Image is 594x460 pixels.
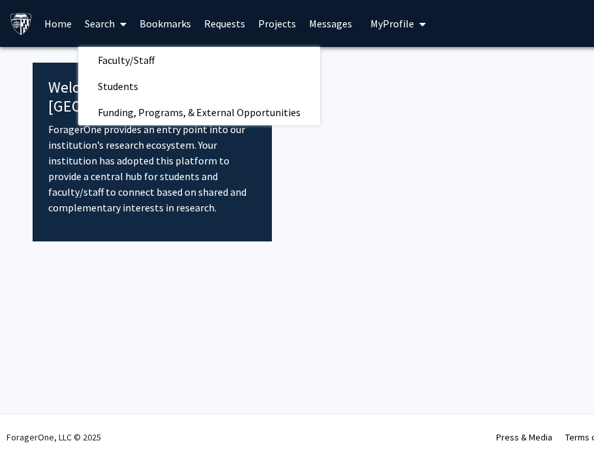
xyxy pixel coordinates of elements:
[48,121,256,215] p: ForagerOne provides an entry point into our institution’s research ecosystem. Your institution ha...
[38,1,78,46] a: Home
[78,1,133,46] a: Search
[7,414,101,460] div: ForagerOne, LLC © 2025
[303,1,359,46] a: Messages
[198,1,252,46] a: Requests
[78,50,320,70] a: Faculty/Staff
[48,78,256,116] h4: Welcome to [GEOGRAPHIC_DATA]
[10,12,33,35] img: Johns Hopkins University Logo
[252,1,303,46] a: Projects
[78,73,158,99] span: Students
[496,431,552,443] a: Press & Media
[78,102,320,122] a: Funding, Programs, & External Opportunities
[78,99,320,125] span: Funding, Programs, & External Opportunities
[78,47,174,73] span: Faculty/Staff
[133,1,198,46] a: Bookmarks
[10,401,55,450] iframe: Chat
[370,17,414,30] span: My Profile
[78,76,320,96] a: Students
